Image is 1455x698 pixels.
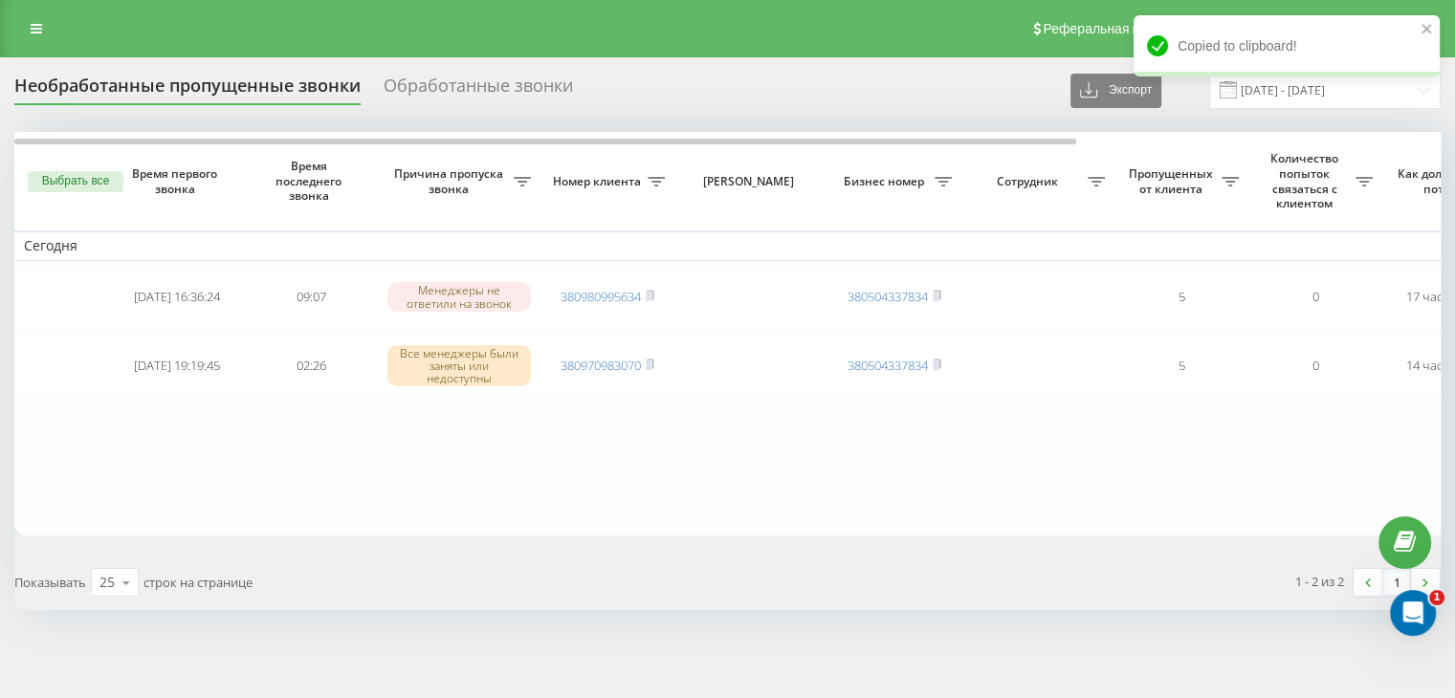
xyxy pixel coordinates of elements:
span: Причина пропуска звонка [387,166,514,196]
td: 5 [1114,334,1248,399]
iframe: Intercom live chat [1390,590,1436,636]
div: 1 - 2 из 2 [1295,572,1344,591]
td: 02:26 [244,334,378,399]
div: 25 [99,573,115,592]
span: Сотрудник [971,174,1088,189]
span: Бизнес номер [837,174,935,189]
span: Пропущенных от клиента [1124,166,1222,196]
span: Показывать [14,574,86,591]
span: Количество попыток связаться с клиентом [1258,151,1356,210]
td: 5 [1114,265,1248,330]
span: Время первого звонка [125,166,229,196]
button: close [1421,21,1434,39]
span: строк на странице [143,574,253,591]
td: [DATE] 19:19:45 [110,334,244,399]
a: 380504337834 [848,357,928,374]
button: Выбрать все [28,171,123,192]
td: 0 [1248,265,1382,330]
a: 1 [1382,569,1411,596]
button: Экспорт [1070,74,1161,108]
span: [PERSON_NAME] [691,174,811,189]
span: Время последнего звонка [259,159,363,204]
td: 0 [1248,334,1382,399]
span: Номер клиента [550,174,648,189]
span: Реферальная программа [1043,21,1200,36]
div: Обработанные звонки [384,76,573,105]
a: 380980995634 [561,288,641,305]
div: Необработанные пропущенные звонки [14,76,361,105]
div: Все менеджеры были заняты или недоступны [387,345,531,387]
a: 380970983070 [561,357,641,374]
div: Менеджеры не ответили на звонок [387,282,531,311]
a: 380504337834 [848,288,928,305]
span: 1 [1429,590,1444,605]
div: Copied to clipboard! [1134,15,1440,76]
td: 09:07 [244,265,378,330]
td: [DATE] 16:36:24 [110,265,244,330]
